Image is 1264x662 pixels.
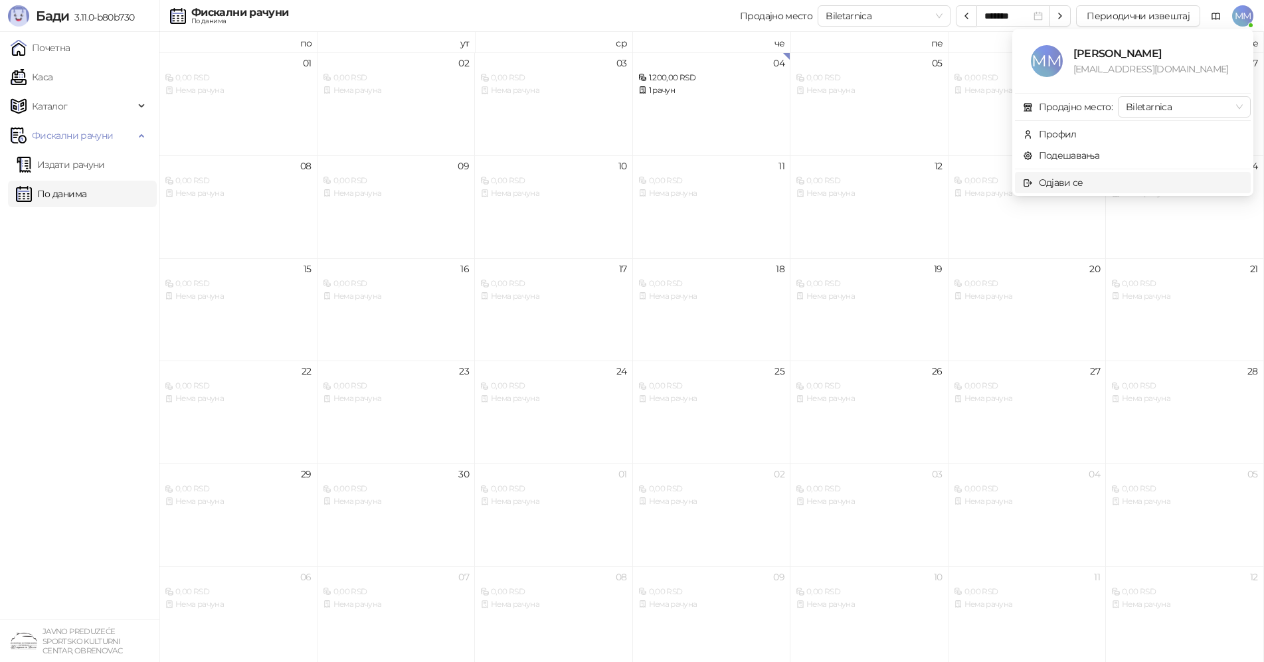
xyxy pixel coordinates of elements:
div: 0,00 RSD [480,483,627,495]
div: Нема рачуна [480,598,627,611]
a: Подешавања [1023,149,1100,161]
div: 19 [934,264,943,274]
div: 06 [300,572,312,582]
div: 16 [460,264,469,274]
div: 09 [458,161,469,171]
div: 18 [776,264,784,274]
div: Профил [1039,127,1077,141]
div: 25 [774,367,784,376]
div: 0,00 RSD [165,175,312,187]
div: 0,00 RSD [480,175,627,187]
td: 2025-09-08 [159,155,317,258]
div: 0,00 RSD [323,380,470,392]
div: 0,00 RSD [796,586,943,598]
th: ут [317,32,476,52]
div: Нема рачуна [796,84,943,97]
div: 0,00 RSD [1111,483,1258,495]
td: 2025-09-05 [790,52,948,155]
td: 2025-09-03 [475,52,633,155]
td: 2025-09-09 [317,155,476,258]
span: 3.11.0-b80b730 [69,11,134,23]
div: Нема рачуна [954,392,1101,405]
a: По данима [16,181,86,207]
td: 2025-09-12 [790,155,948,258]
div: Нема рачуна [165,187,312,200]
div: 08 [616,572,627,582]
div: 0,00 RSD [1111,278,1258,290]
div: 0,00 RSD [323,72,470,84]
div: 24 [616,367,627,376]
div: 0,00 RSD [165,380,312,392]
td: 2025-09-30 [317,463,476,566]
div: 0,00 RSD [480,72,627,84]
td: 2025-09-16 [317,258,476,361]
div: Нема рачуна [796,187,943,200]
div: Нема рачуна [796,598,943,611]
div: Нема рачуна [954,84,1101,97]
div: 12 [1250,572,1258,582]
div: 0,00 RSD [165,72,312,84]
span: MM [1232,5,1253,27]
img: 64x64-companyLogo-4a28e1f8-f217-46d7-badd-69a834a81aaf.png [11,627,37,654]
td: 2025-09-21 [1106,258,1264,361]
div: [PERSON_NAME] [1073,45,1235,62]
div: 0,00 RSD [954,278,1101,290]
td: 2025-10-03 [790,463,948,566]
td: 2025-09-23 [317,361,476,463]
div: 02 [774,469,784,479]
div: 0,00 RSD [323,278,470,290]
div: 0,00 RSD [165,483,312,495]
div: 22 [302,367,312,376]
div: 0,00 RSD [638,380,785,392]
td: 2025-09-24 [475,361,633,463]
div: Нема рачуна [480,187,627,200]
span: Бади [36,8,69,24]
td: 2025-09-25 [633,361,791,463]
div: 10 [934,572,943,582]
div: Нема рачуна [480,495,627,508]
div: 03 [932,469,943,479]
a: Документација [1206,5,1227,27]
td: 2025-09-18 [633,258,791,361]
td: 2025-09-02 [317,52,476,155]
div: 15 [304,264,312,274]
div: Нема рачуна [480,392,627,405]
div: 0,00 RSD [954,380,1101,392]
div: 05 [1247,469,1258,479]
div: Нема рачуна [165,84,312,97]
div: Нема рачуна [638,187,785,200]
div: 0,00 RSD [480,278,627,290]
div: Продајно место: [1039,100,1113,114]
div: 1 рачун [638,84,785,97]
div: 0,00 RSD [638,586,785,598]
div: 1.200,00 RSD [638,72,785,84]
td: 2025-09-17 [475,258,633,361]
div: 0,00 RSD [796,278,943,290]
div: Нема рачуна [165,495,312,508]
div: 30 [458,469,469,479]
div: 21 [1250,264,1258,274]
td: 2025-09-01 [159,52,317,155]
small: JAVNO PREDUZEĆE SPORTSKO KULTURNI CENTAR, OBRENOVAC [43,627,122,655]
div: Нема рачуна [323,392,470,405]
a: Издати рачуни [16,151,105,178]
div: Нема рачуна [954,495,1101,508]
div: 0,00 RSD [165,278,312,290]
div: Нема рачуна [638,598,785,611]
div: 11 [778,161,784,171]
div: 14 [1249,161,1258,171]
div: Нема рачуна [796,495,943,508]
div: Одјави се [1039,175,1083,190]
th: по [159,32,317,52]
div: Нема рачуна [323,495,470,508]
div: Фискални рачуни [191,7,288,18]
div: 0,00 RSD [954,586,1101,598]
div: 0,00 RSD [796,72,943,84]
div: 0,00 RSD [165,586,312,598]
div: 11 [1094,572,1100,582]
div: 0,00 RSD [638,483,785,495]
td: 2025-10-01 [475,463,633,566]
div: Нема рачуна [480,84,627,97]
div: Нема рачуна [165,290,312,303]
div: 0,00 RSD [480,586,627,598]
